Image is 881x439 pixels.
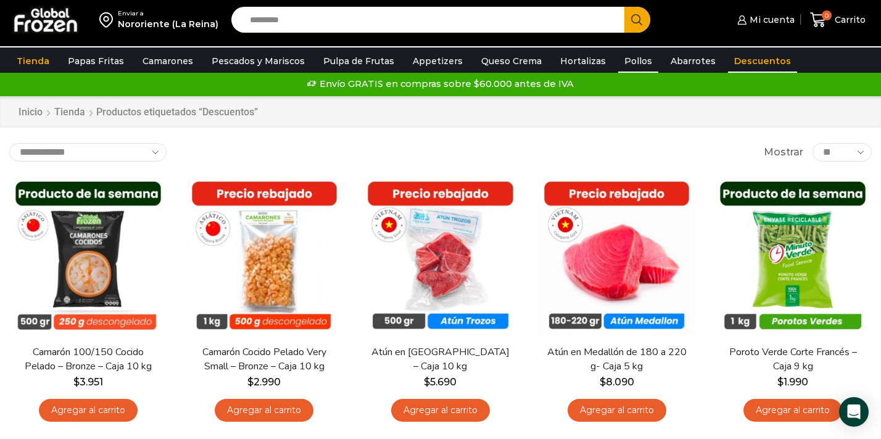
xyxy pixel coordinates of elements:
a: Poroto Verde Corte Francés – Caja 9 kg [722,345,864,374]
a: Hortalizas [554,49,612,73]
span: Carrito [832,14,866,26]
bdi: 5.690 [424,376,457,388]
a: Camarón Cocido Pelado Very Small – Bronze – Caja 10 kg [193,345,335,374]
span: $ [600,376,606,388]
a: Camarones [136,49,199,73]
a: Pescados y Mariscos [205,49,311,73]
a: Agregar al carrito: “Atún en Trozos - Caja 10 kg” [391,399,490,422]
span: 0 [822,10,832,20]
a: Appetizers [407,49,469,73]
img: address-field-icon.svg [99,9,118,30]
span: $ [247,376,254,388]
a: 0 Carrito [807,6,869,35]
a: Mi cuenta [734,7,795,32]
bdi: 2.990 [247,376,281,388]
a: Pulpa de Frutas [317,49,400,73]
a: Agregar al carrito: “Camarón Cocido Pelado Very Small - Bronze - Caja 10 kg” [215,399,313,422]
span: $ [777,376,784,388]
div: Nororiente (La Reina) [118,18,218,30]
a: Agregar al carrito: “Camarón 100/150 Cocido Pelado - Bronze - Caja 10 kg” [39,399,138,422]
nav: Breadcrumb [18,105,258,120]
select: Pedido de la tienda [9,143,167,162]
button: Search button [624,7,650,33]
span: $ [424,376,430,388]
a: Tienda [10,49,56,73]
a: Papas Fritas [62,49,130,73]
a: Camarón 100/150 Cocido Pelado – Bronze – Caja 10 kg [17,345,159,374]
a: Atún en [GEOGRAPHIC_DATA] – Caja 10 kg [370,345,511,374]
span: Mostrar [764,146,803,160]
bdi: 8.090 [600,376,634,388]
a: Agregar al carrito: “Poroto Verde Corte Francés - Caja 9 kg” [743,399,842,422]
a: Atún en Medallón de 180 a 220 g- Caja 5 kg [546,345,688,374]
a: Tienda [54,105,86,120]
a: Descuentos [728,49,797,73]
a: Pollos [618,49,658,73]
a: Inicio [18,105,43,120]
span: Mi cuenta [747,14,795,26]
div: Enviar a [118,9,218,18]
span: $ [73,376,80,388]
a: Abarrotes [664,49,722,73]
a: Queso Crema [475,49,548,73]
bdi: 3.951 [73,376,103,388]
bdi: 1.990 [777,376,808,388]
div: Open Intercom Messenger [839,397,869,427]
h1: Productos etiquetados “Descuentos” [96,106,258,118]
a: Agregar al carrito: “Atún en Medallón de 180 a 220 g- Caja 5 kg” [568,399,666,422]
